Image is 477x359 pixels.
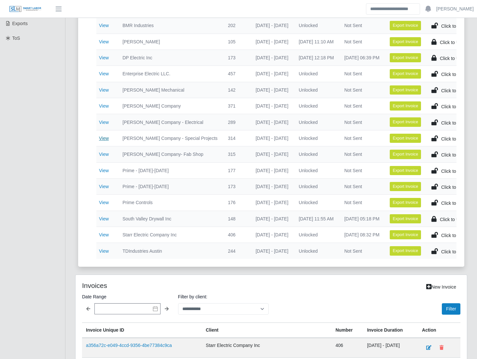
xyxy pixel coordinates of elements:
button: Export Invoice [390,166,421,175]
h4: Invoices [82,281,234,290]
td: 289 [223,114,250,130]
span: Click to Lock [441,185,467,190]
span: Click to Unlock [440,40,470,45]
a: View [99,55,109,60]
input: Search [366,3,420,15]
td: [DATE] - [DATE] [250,98,294,114]
td: 371 [223,98,250,114]
td: [PERSON_NAME] Mechanical [117,82,223,98]
td: [DATE] - [DATE] [250,162,294,178]
span: Exports [12,21,28,26]
td: [PERSON_NAME] Company [117,98,223,114]
td: Not Sent [339,98,385,114]
td: Enterprise Electric LLC. [117,66,223,82]
td: Not Sent [339,195,385,211]
td: 202 [223,18,250,34]
td: Not Sent [339,82,385,98]
button: Export Invoice [390,150,421,159]
td: 142 [223,82,250,98]
th: Number [331,322,363,338]
span: Click to Lock [441,152,467,157]
button: Filter [442,303,460,315]
span: Click to Lock [441,136,467,142]
button: Export Invoice [390,230,421,239]
td: 173 [223,50,250,66]
td: [DATE] - [DATE] [363,338,418,358]
td: Not Sent [339,114,385,130]
span: Click to Unlock [440,217,470,222]
td: Not Sent [339,66,385,82]
td: 105 [223,34,250,50]
td: 457 [223,66,250,82]
td: BMR Industries [117,18,223,34]
td: [DATE] 11:10 AM [294,34,339,50]
td: 148 [223,211,250,227]
td: [DATE] 08:32 PM [339,227,385,243]
button: Export Invoice [390,134,421,143]
td: Not Sent [339,146,385,162]
td: [PERSON_NAME] Company- Fab Shop [117,146,223,162]
span: Click to Lock [441,233,467,238]
th: Invoice Duration [363,322,418,338]
a: View [99,87,109,93]
td: [DATE] - [DATE] [250,178,294,194]
a: View [99,23,109,28]
a: View [99,232,109,237]
td: Starr Electric Company Inc [202,338,331,358]
span: Click to Lock [441,23,467,29]
a: [PERSON_NAME] [436,6,474,12]
td: Not Sent [339,243,385,259]
td: [DATE] - [DATE] [250,66,294,82]
button: Export Invoice [390,21,421,30]
td: [DATE] - [DATE] [250,18,294,34]
td: [DATE] - [DATE] [250,114,294,130]
td: Unlocked [294,130,339,146]
td: Not Sent [339,18,385,34]
td: Unlocked [294,178,339,194]
td: Unlocked [294,227,339,243]
td: Prime Controls [117,195,223,211]
td: DP Electric Inc [117,50,223,66]
td: [DATE] - [DATE] [250,195,294,211]
td: 177 [223,162,250,178]
td: Unlocked [294,18,339,34]
a: View [99,216,109,221]
td: 176 [223,195,250,211]
td: Not Sent [339,34,385,50]
a: View [99,152,109,157]
td: [DATE] 05:18 PM [339,211,385,227]
td: [DATE] - [DATE] [250,130,294,146]
td: Unlocked [294,66,339,82]
label: Filter by client: [178,293,269,301]
th: Action [418,322,460,338]
td: [DATE] - [DATE] [250,227,294,243]
label: Date Range [82,293,173,301]
td: South Valley Drywall Inc [117,211,223,227]
td: [DATE] - [DATE] [250,211,294,227]
th: Client [202,322,331,338]
a: View [99,71,109,76]
td: [DATE] 11:55 AM [294,211,339,227]
span: Click to Lock [441,72,467,77]
a: a356a72c-e049-4ccd-9356-4be77384c9ca [86,343,172,348]
td: 244 [223,243,250,259]
button: Export Invoice [390,182,421,191]
a: View [99,120,109,125]
td: Not Sent [339,178,385,194]
td: 173 [223,178,250,194]
td: Unlocked [294,114,339,130]
button: Export Invoice [390,37,421,46]
td: [PERSON_NAME] Company - Special Projects [117,130,223,146]
button: Export Invoice [390,246,421,255]
td: [DATE] 06:39 PM [339,50,385,66]
td: 315 [223,146,250,162]
td: TDIndustries Austin [117,243,223,259]
td: [DATE] - [DATE] [250,34,294,50]
td: [DATE] - [DATE] [250,243,294,259]
td: Prime - [DATE]-[DATE] [117,162,223,178]
td: Not Sent [339,162,385,178]
td: [PERSON_NAME] [117,34,223,50]
a: View [99,39,109,44]
a: View [99,184,109,189]
td: Unlocked [294,162,339,178]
